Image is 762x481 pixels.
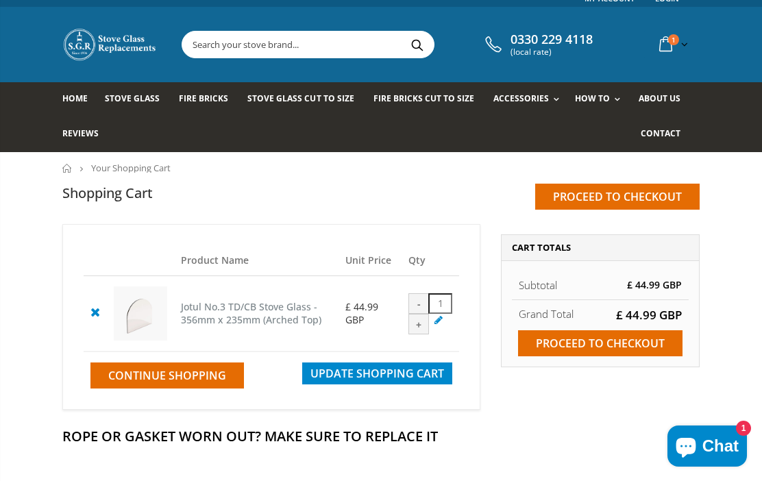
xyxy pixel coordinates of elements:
[62,427,700,445] h2: Rope Or Gasket Worn Out? Make Sure To Replace It
[654,31,691,58] a: 1
[493,82,566,117] a: Accessories
[345,300,378,325] span: £ 44.99 GBP
[105,92,160,104] span: Stove Glass
[408,314,429,334] div: +
[519,278,557,292] span: Subtotal
[247,92,354,104] span: Stove Glass Cut To Size
[512,241,571,254] span: Cart Totals
[493,92,549,104] span: Accessories
[575,92,610,104] span: How To
[108,368,226,383] span: Continue Shopping
[639,92,680,104] span: About us
[339,245,402,276] th: Unit Price
[402,245,459,276] th: Qty
[114,286,167,340] img: Jotul No.3 TD/CB Stove Glass - 356mm x 235mm (Arched Top)
[641,127,680,139] span: Contact
[247,82,364,117] a: Stove Glass Cut To Size
[402,32,432,58] button: Search
[105,82,170,117] a: Stove Glass
[174,245,339,276] th: Product Name
[179,82,238,117] a: Fire Bricks
[62,184,153,202] h1: Shopping Cart
[181,300,321,326] a: Jotul No.3 TD/CB Stove Glass - 356mm x 235mm (Arched Top)
[373,92,474,104] span: Fire Bricks Cut To Size
[90,362,244,388] a: Continue Shopping
[62,117,109,152] a: Reviews
[627,278,682,291] span: £ 44.99 GBP
[641,117,691,152] a: Contact
[62,82,98,117] a: Home
[302,362,452,384] button: Update Shopping Cart
[668,34,679,45] span: 1
[535,184,700,210] input: Proceed to checkout
[62,27,158,62] img: Stove Glass Replacement
[616,307,682,323] span: £ 44.99 GBP
[373,82,484,117] a: Fire Bricks Cut To Size
[62,127,99,139] span: Reviews
[182,32,560,58] input: Search your stove brand...
[519,307,574,321] strong: Grand Total
[663,425,751,470] inbox-online-store-chat: Shopify online store chat
[62,164,73,173] a: Home
[62,92,88,104] span: Home
[575,82,627,117] a: How To
[518,330,683,356] input: Proceed to checkout
[310,366,444,381] span: Update Shopping Cart
[179,92,228,104] span: Fire Bricks
[408,293,429,314] div: -
[91,162,171,174] span: Your Shopping Cart
[639,82,691,117] a: About us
